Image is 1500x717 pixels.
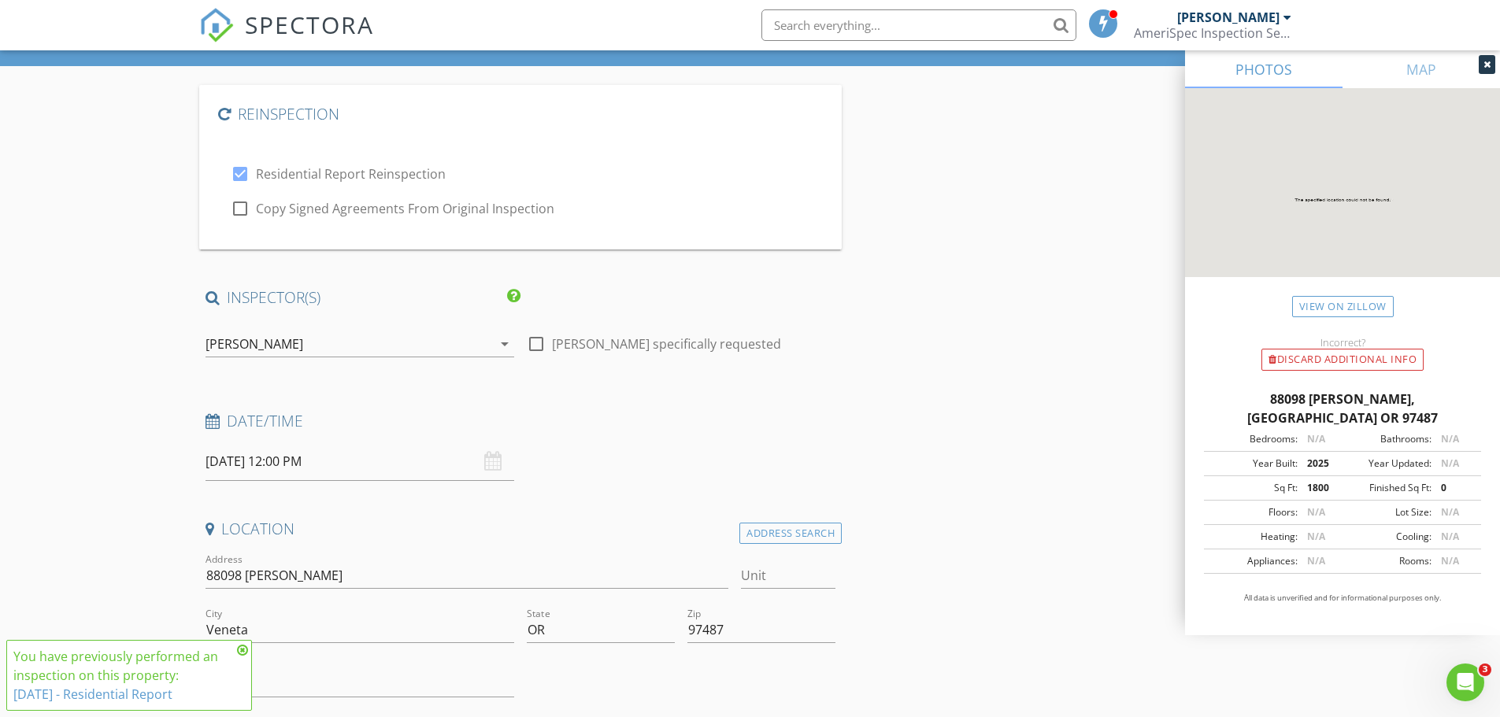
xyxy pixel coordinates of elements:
[1441,530,1459,543] span: N/A
[206,442,514,481] input: Select date
[13,686,172,703] a: [DATE] - Residential Report
[256,201,554,216] label: Copy Signed Agreements From Original Inspection
[1431,481,1476,495] div: 0
[1441,456,1459,470] span: N/A
[1343,505,1431,519] div: Lot Size:
[206,411,836,431] h4: Date/Time
[1343,530,1431,544] div: Cooling:
[206,519,836,539] h4: Location
[1204,390,1481,427] div: 88098 [PERSON_NAME], [GEOGRAPHIC_DATA] OR 97487
[1298,456,1343,471] div: 2025
[1343,432,1431,446] div: Bathrooms:
[206,287,520,308] h4: INSPECTOR(S)
[1185,50,1343,88] a: PHOTOS
[1177,9,1280,25] div: [PERSON_NAME]
[495,334,514,353] i: arrow_drop_down
[1307,432,1325,445] span: N/A
[1307,554,1325,567] span: N/A
[1343,481,1431,495] div: Finished Sq Ft:
[1261,349,1424,371] div: Discard Additional info
[552,336,781,352] label: [PERSON_NAME] specifically requested
[206,337,303,351] div: [PERSON_NAME]
[761,9,1076,41] input: Search everything...
[1185,88,1500,315] img: streetview
[218,104,340,124] h4: Reinspection
[1209,456,1298,471] div: Year Built:
[1343,554,1431,568] div: Rooms:
[256,166,446,182] label: Residential Report Reinspection
[1343,50,1500,88] a: MAP
[1209,554,1298,568] div: Appliances:
[1343,456,1431,471] div: Year Updated:
[1209,481,1298,495] div: Sq Ft:
[1204,593,1481,604] p: All data is unverified and for informational purposes only.
[1209,432,1298,446] div: Bedrooms:
[1446,663,1484,701] iframe: Intercom live chat
[1134,25,1291,41] div: AmeriSpec Inspection Services
[1307,505,1325,519] span: N/A
[199,21,374,54] a: SPECTORA
[1292,296,1394,317] a: View on Zillow
[1209,530,1298,544] div: Heating:
[1441,505,1459,519] span: N/A
[199,8,234,43] img: The Best Home Inspection Software - Spectora
[1307,530,1325,543] span: N/A
[245,8,374,41] span: SPECTORA
[1209,505,1298,519] div: Floors:
[13,647,232,704] div: You have previously performed an inspection on this property:
[1298,481,1343,495] div: 1800
[1441,554,1459,567] span: N/A
[1441,432,1459,445] span: N/A
[739,523,842,544] div: Address Search
[1185,336,1500,349] div: Incorrect?
[1479,663,1491,676] span: 3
